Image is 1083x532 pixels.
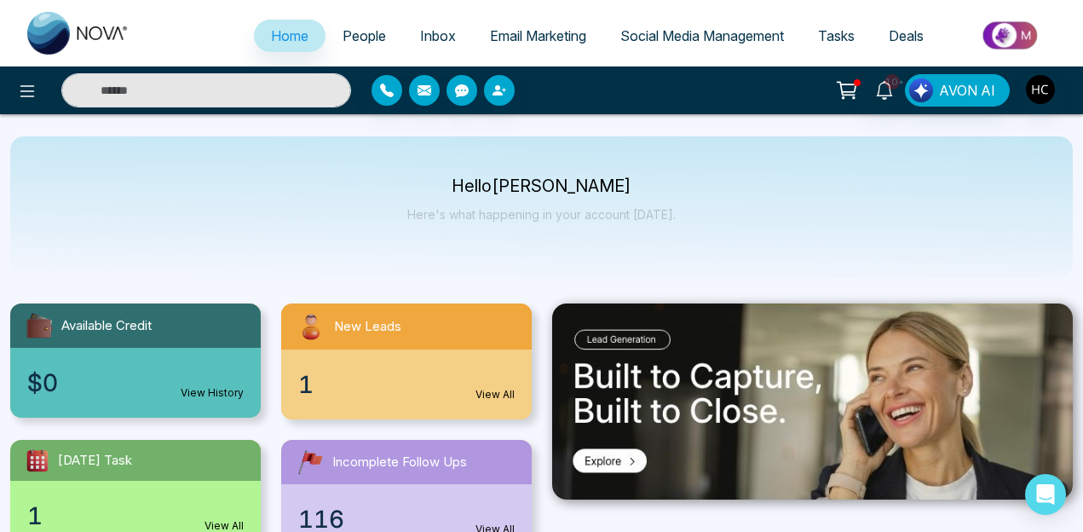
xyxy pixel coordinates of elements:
span: Home [271,27,308,44]
img: availableCredit.svg [24,310,55,341]
img: Lead Flow [909,78,933,102]
a: View All [475,387,515,402]
span: Tasks [818,27,855,44]
span: Inbox [420,27,456,44]
span: Incomplete Follow Ups [332,453,467,472]
a: Tasks [801,20,872,52]
a: View History [181,385,244,401]
span: Social Media Management [620,27,784,44]
span: AVON AI [939,80,995,101]
img: Market-place.gif [949,16,1073,55]
img: User Avatar [1026,75,1055,104]
span: [DATE] Task [58,451,132,471]
a: 10+ [864,74,905,104]
p: Here's what happening in your account [DATE]. [407,207,676,222]
span: New Leads [334,317,401,337]
span: Email Marketing [490,27,586,44]
a: Home [254,20,325,52]
a: Email Marketing [473,20,603,52]
span: Deals [889,27,924,44]
img: Nova CRM Logo [27,12,130,55]
a: People [325,20,403,52]
a: Social Media Management [603,20,801,52]
a: Deals [872,20,941,52]
span: 1 [298,367,314,402]
span: $0 [27,365,58,401]
span: Available Credit [61,316,152,336]
img: newLeads.svg [295,310,327,343]
img: todayTask.svg [24,447,51,474]
a: New Leads1View All [271,304,542,419]
a: Inbox [403,20,473,52]
span: People [343,27,386,44]
div: Open Intercom Messenger [1025,474,1066,515]
img: . [552,304,1074,500]
img: followUps.svg [295,447,325,477]
p: Hello [PERSON_NAME] [407,179,676,194]
span: 10+ [884,74,900,90]
button: AVON AI [905,74,1010,107]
